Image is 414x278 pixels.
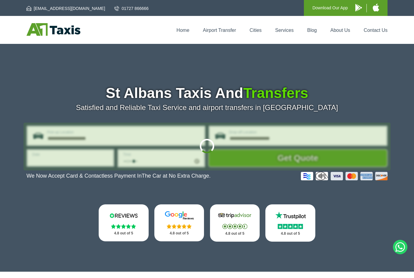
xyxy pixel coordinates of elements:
[312,4,348,12] p: Download Our App
[111,224,136,229] img: Stars
[243,85,308,101] span: Transfers
[210,204,260,242] a: Tripadvisor Stars 4.8 out of 5
[373,4,379,11] img: A1 Taxis iPhone App
[26,173,211,179] p: We Now Accept Card & Contactless Payment In
[250,28,262,33] a: Cities
[26,5,105,11] a: [EMAIL_ADDRESS][DOMAIN_NAME]
[355,4,362,11] img: A1 Taxis Android App
[364,28,388,33] a: Contact Us
[161,211,197,220] img: Google
[142,173,211,179] span: The Car at No Extra Charge.
[114,5,149,11] a: 01727 866666
[272,230,309,237] p: 4.8 out of 5
[222,224,247,229] img: Stars
[177,28,190,33] a: Home
[275,28,294,33] a: Services
[307,28,317,33] a: Blog
[330,28,350,33] a: About Us
[265,204,315,242] a: Trustpilot Stars 4.8 out of 5
[301,172,388,180] img: Credit And Debit Cards
[26,23,80,36] img: A1 Taxis St Albans LTD
[217,230,253,237] p: 4.8 out of 5
[217,211,253,220] img: Tripadvisor
[154,204,204,241] a: Google Stars 4.8 out of 5
[26,86,388,100] h1: St Albans Taxis And
[26,103,388,112] p: Satisfied and Reliable Taxi Service and airport transfers in [GEOGRAPHIC_DATA]
[161,230,198,237] p: 4.8 out of 5
[99,204,149,241] a: Reviews.io Stars 4.8 out of 5
[105,230,142,237] p: 4.8 out of 5
[106,211,142,220] img: Reviews.io
[272,211,308,220] img: Trustpilot
[167,224,192,229] img: Stars
[278,224,303,229] img: Stars
[203,28,236,33] a: Airport Transfer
